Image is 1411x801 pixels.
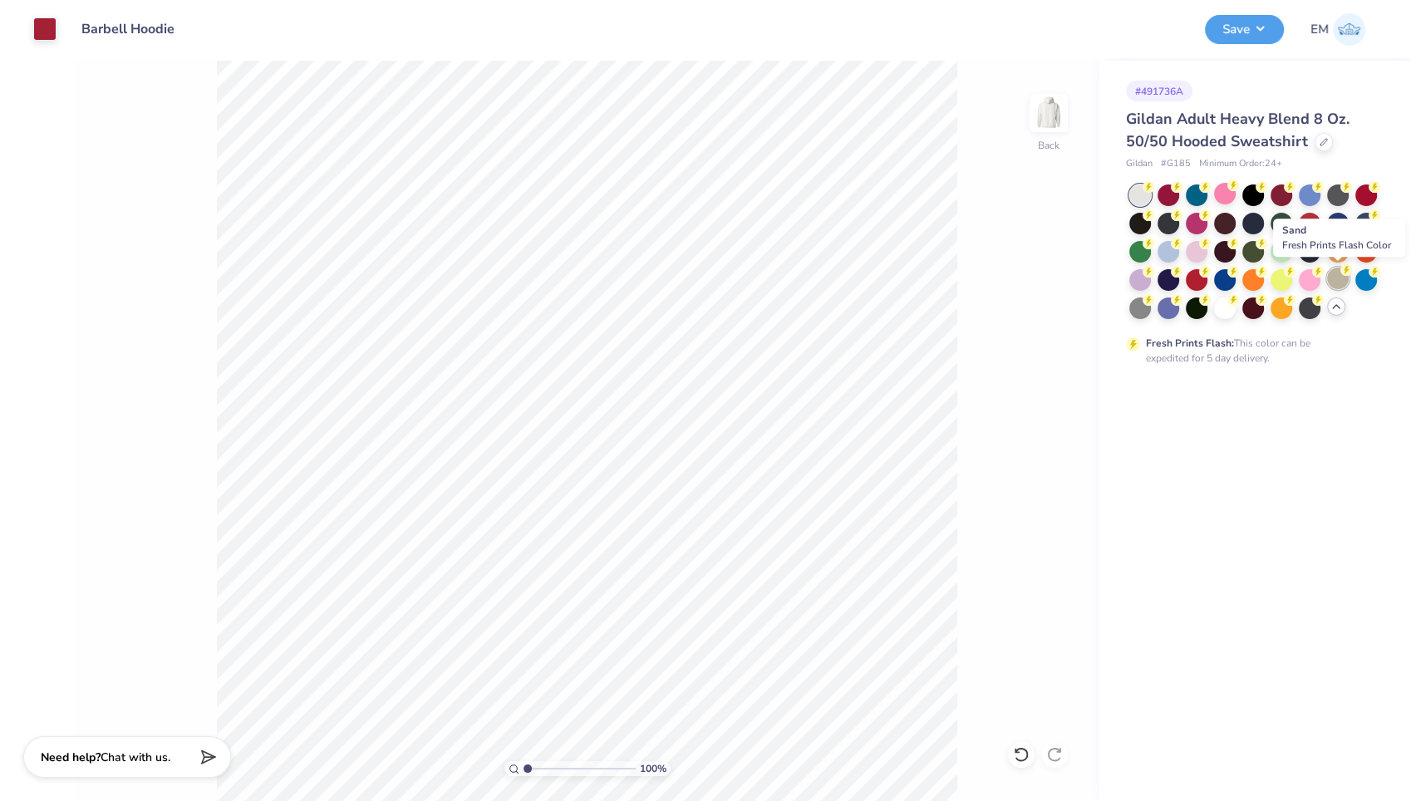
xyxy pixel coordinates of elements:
strong: Fresh Prints Flash: [1146,337,1234,350]
div: Back [1038,138,1059,153]
div: Sand [1273,219,1405,257]
div: This color can be expedited for 5 day delivery. [1146,336,1350,366]
img: Back [1032,96,1065,130]
div: # 491736A [1126,81,1192,101]
span: Gildan [1126,157,1153,171]
span: Chat with us. [101,749,170,765]
span: Minimum Order: 24 + [1199,157,1282,171]
strong: Need help? [41,749,101,765]
img: Erin Mickan [1333,13,1365,46]
span: # G185 [1161,157,1191,171]
span: Gildan Adult Heavy Blend 8 Oz. 50/50 Hooded Sweatshirt [1126,109,1350,151]
a: EM [1310,13,1365,46]
span: EM [1310,20,1329,39]
span: 100 % [640,761,666,776]
button: Save [1205,15,1284,44]
span: Fresh Prints Flash Color [1282,238,1391,252]
input: Untitled Design [69,12,191,46]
